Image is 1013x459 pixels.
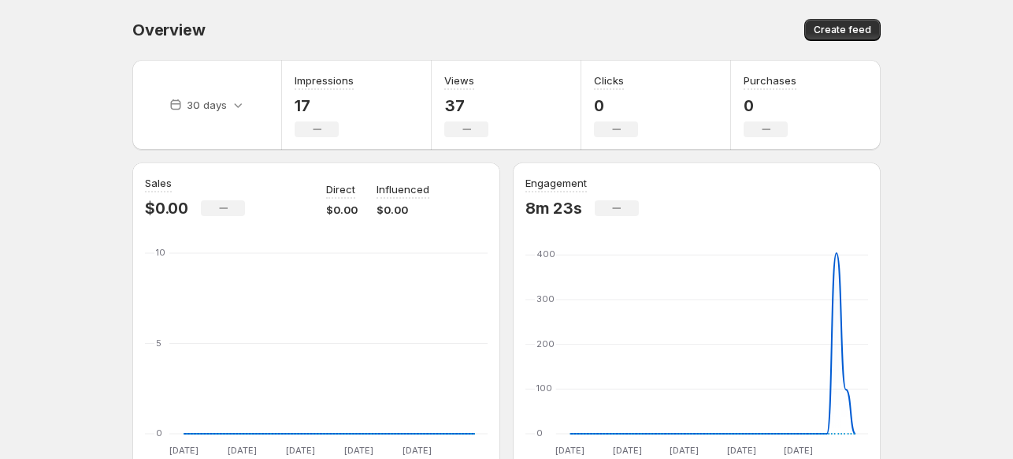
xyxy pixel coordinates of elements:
text: [DATE] [286,445,315,456]
button: Create feed [804,19,881,41]
h3: Clicks [594,73,624,88]
span: Overview [132,21,205,39]
p: 37 [444,96,488,115]
p: $0.00 [377,202,429,218]
h3: Engagement [525,175,587,191]
text: 0 [156,427,162,438]
text: [DATE] [403,445,432,456]
text: [DATE] [727,445,756,456]
text: [DATE] [228,445,257,456]
text: 100 [536,382,552,394]
text: [DATE] [555,445,584,456]
text: [DATE] [613,445,642,456]
text: [DATE] [784,445,813,456]
h3: Purchases [744,73,796,88]
p: $0.00 [145,199,188,218]
text: 200 [536,338,555,349]
h3: Sales [145,175,172,191]
text: 5 [156,338,161,349]
span: Create feed [814,24,871,36]
text: [DATE] [670,445,699,456]
p: 0 [744,96,796,115]
p: Influenced [377,181,429,197]
p: 8m 23s [525,199,582,218]
h3: Impressions [295,73,354,88]
p: 17 [295,96,354,115]
h3: Views [444,73,474,88]
text: 300 [536,293,555,304]
text: 10 [156,247,165,258]
p: Direct [326,181,355,197]
text: [DATE] [344,445,373,456]
p: 30 days [187,97,227,113]
p: $0.00 [326,202,358,218]
text: 0 [536,427,543,438]
p: 0 [594,96,638,115]
text: 400 [536,248,555,259]
text: [DATE] [169,445,199,456]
